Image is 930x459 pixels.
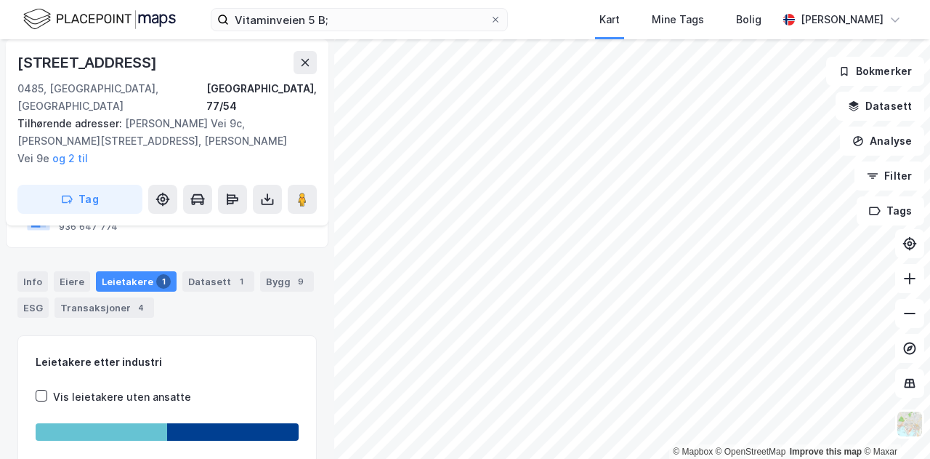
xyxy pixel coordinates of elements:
[790,447,862,457] a: Improve this map
[234,274,248,289] div: 1
[59,221,118,233] div: 936 647 774
[260,271,314,292] div: Bygg
[54,298,154,318] div: Transaksjoner
[826,57,924,86] button: Bokmerker
[23,7,176,32] img: logo.f888ab2527a4732fd821a326f86c7f29.svg
[229,9,490,31] input: Søk på adresse, matrikkel, gårdeiere, leietakere eller personer
[801,11,883,28] div: [PERSON_NAME]
[17,115,305,167] div: [PERSON_NAME] Vei 9c, [PERSON_NAME][STREET_ADDRESS], [PERSON_NAME] Vei 9e
[840,127,924,156] button: Analyse
[96,271,177,292] div: Leietakere
[17,298,49,318] div: ESG
[54,271,90,292] div: Eiere
[736,11,761,28] div: Bolig
[857,389,930,459] iframe: Chat Widget
[53,388,191,406] div: Vis leietakere uten ansatte
[182,271,254,292] div: Datasett
[17,117,125,129] span: Tilhørende adresser:
[206,80,317,115] div: [GEOGRAPHIC_DATA], 77/54
[156,274,171,289] div: 1
[599,11,620,28] div: Kart
[294,274,308,289] div: 9
[134,300,148,315] div: 4
[17,271,48,292] div: Info
[836,92,924,121] button: Datasett
[36,354,299,371] div: Leietakere etter industri
[17,51,160,74] div: [STREET_ADDRESS]
[854,161,924,191] button: Filter
[673,447,713,457] a: Mapbox
[716,447,786,457] a: OpenStreetMap
[17,80,206,115] div: 0485, [GEOGRAPHIC_DATA], [GEOGRAPHIC_DATA]
[17,185,142,214] button: Tag
[652,11,704,28] div: Mine Tags
[857,196,924,225] button: Tags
